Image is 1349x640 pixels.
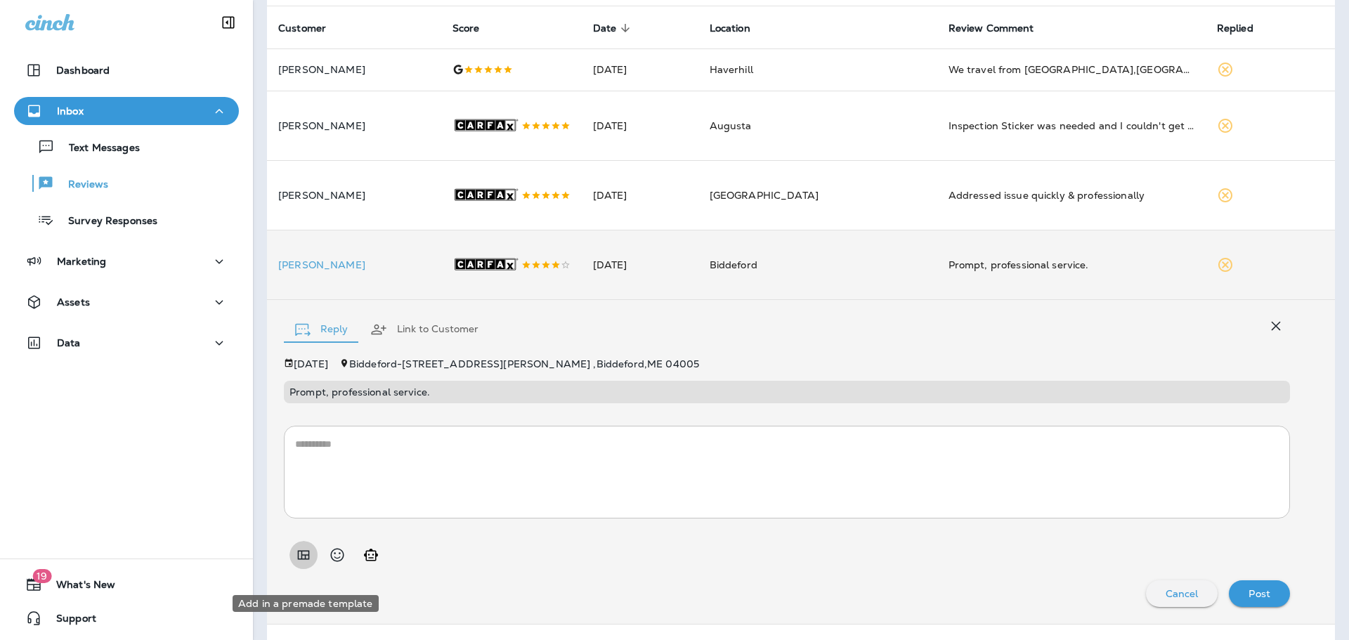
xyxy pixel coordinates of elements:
[582,160,698,230] td: [DATE]
[32,569,51,583] span: 19
[54,215,157,228] p: Survey Responses
[710,189,819,202] span: [GEOGRAPHIC_DATA]
[57,337,81,348] p: Data
[949,63,1194,77] div: We travel from Canandaigua,NY to Bass Harbor,ME. three times a year. Woodsville,NH is our half wa...
[54,178,108,192] p: Reviews
[593,22,617,34] span: Date
[14,288,239,316] button: Assets
[14,247,239,275] button: Marketing
[278,259,430,270] p: [PERSON_NAME]
[949,22,1034,34] span: Review Comment
[1217,22,1253,34] span: Replied
[289,541,318,569] button: Add in a premade template
[349,358,699,370] span: Biddeford - [STREET_ADDRESS][PERSON_NAME] , Biddeford , ME 04005
[55,142,140,155] p: Text Messages
[582,230,698,299] td: [DATE]
[14,56,239,84] button: Dashboard
[949,188,1194,202] div: Addressed issue quickly & professionally
[289,386,1284,398] p: Prompt, professional service.
[1249,588,1270,599] p: Post
[278,22,326,34] span: Customer
[57,256,106,267] p: Marketing
[294,358,328,370] p: [DATE]
[278,22,344,34] span: Customer
[209,8,248,37] button: Collapse Sidebar
[710,119,752,132] span: Augusta
[233,595,379,612] div: Add in a premade template
[14,604,239,632] button: Support
[452,22,480,34] span: Score
[582,91,698,160] td: [DATE]
[359,304,490,355] button: Link to Customer
[593,22,635,34] span: Date
[949,119,1194,133] div: Inspection Sticker was needed and I couldn't get over the service. It was that fast and easy. I g...
[582,48,698,91] td: [DATE]
[14,169,239,198] button: Reviews
[357,541,385,569] button: Generate AI response
[57,296,90,308] p: Assets
[1166,588,1199,599] p: Cancel
[710,22,769,34] span: Location
[1146,580,1218,607] button: Cancel
[949,22,1053,34] span: Review Comment
[42,613,96,629] span: Support
[278,190,430,201] p: [PERSON_NAME]
[710,259,757,271] span: Biddeford
[710,22,750,34] span: Location
[452,22,498,34] span: Score
[278,64,430,75] p: [PERSON_NAME]
[323,541,351,569] button: Select an emoji
[14,132,239,162] button: Text Messages
[278,259,430,270] div: Click to view Customer Drawer
[56,65,110,76] p: Dashboard
[57,105,84,117] p: Inbox
[14,97,239,125] button: Inbox
[710,63,753,76] span: Haverhill
[1217,22,1272,34] span: Replied
[949,258,1194,272] div: Prompt, professional service.
[14,570,239,599] button: 19What's New
[14,205,239,235] button: Survey Responses
[42,579,115,596] span: What's New
[284,304,359,355] button: Reply
[278,120,430,131] p: [PERSON_NAME]
[14,329,239,357] button: Data
[1229,580,1290,607] button: Post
